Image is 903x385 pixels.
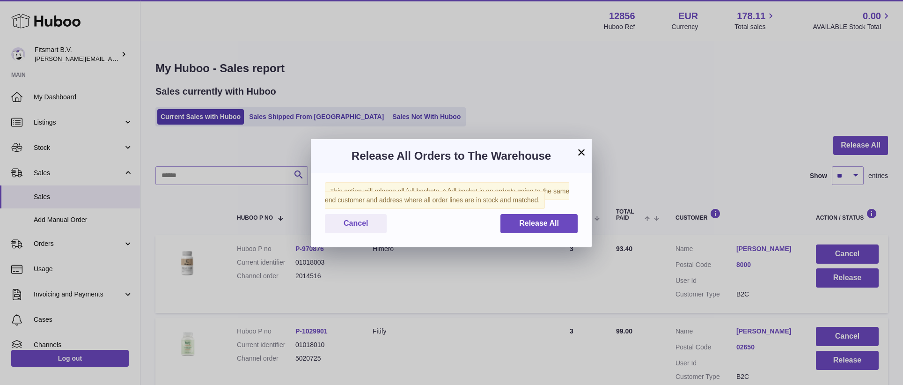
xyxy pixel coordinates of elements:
[519,219,559,227] span: Release All
[500,214,578,233] button: Release All
[344,219,368,227] span: Cancel
[325,148,578,163] h3: Release All Orders to The Warehouse
[325,182,569,209] span: This action will release all full baskets. A full basket is an order/s going to the same end cust...
[325,214,387,233] button: Cancel
[576,147,587,158] button: ×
